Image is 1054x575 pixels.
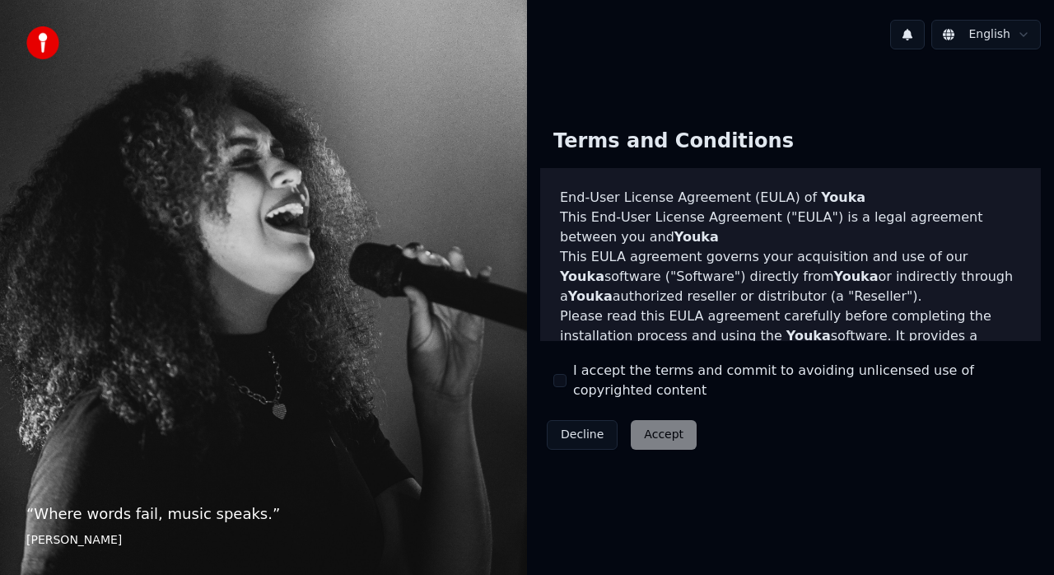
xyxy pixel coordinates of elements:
[568,288,613,304] span: Youka
[540,115,807,168] div: Terms and Conditions
[26,532,501,549] footer: [PERSON_NAME]
[26,26,59,59] img: youka
[560,247,1021,306] p: This EULA agreement governs your acquisition and use of our software ("Software") directly from o...
[674,229,719,245] span: Youka
[26,503,501,526] p: “ Where words fail, music speaks. ”
[547,420,618,450] button: Decline
[786,328,831,344] span: Youka
[821,189,865,205] span: Youka
[573,361,1028,400] label: I accept the terms and commit to avoiding unlicensed use of copyrighted content
[834,269,879,284] span: Youka
[560,269,604,284] span: Youka
[560,188,1021,208] h3: End-User License Agreement (EULA) of
[560,306,1021,386] p: Please read this EULA agreement carefully before completing the installation process and using th...
[560,208,1021,247] p: This End-User License Agreement ("EULA") is a legal agreement between you and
